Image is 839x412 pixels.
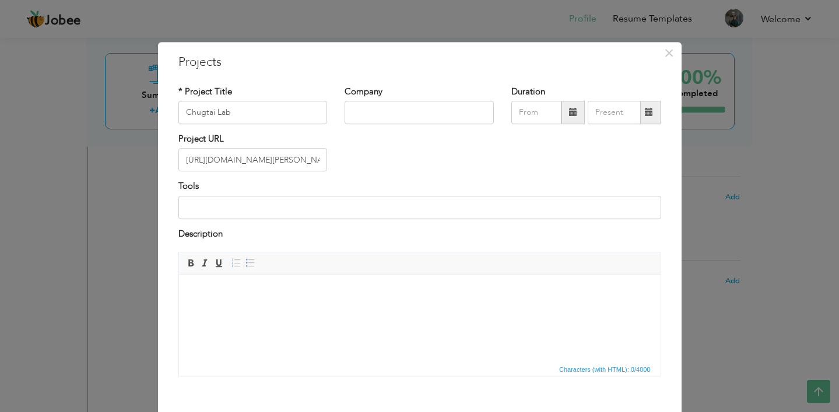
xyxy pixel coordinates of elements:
div: Statistics [557,364,654,375]
span: Characters (with HTML): 0/4000 [557,364,653,375]
label: Tools [178,181,199,193]
label: Company [345,86,382,98]
a: Insert/Remove Numbered List [230,256,243,269]
input: Present [588,101,641,124]
span: × [664,43,674,64]
label: Project URL [178,133,224,145]
h3: Projects [178,54,661,71]
label: * Project Title [178,86,232,98]
label: Duration [511,86,545,98]
input: From [511,101,561,124]
a: Underline [212,256,225,269]
a: Bold [184,256,197,269]
button: Close [660,44,679,62]
a: Italic [198,256,211,269]
label: Description [178,228,223,240]
iframe: Rich Text Editor, projectEditor [179,274,661,362]
a: Insert/Remove Bulleted List [244,256,257,269]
